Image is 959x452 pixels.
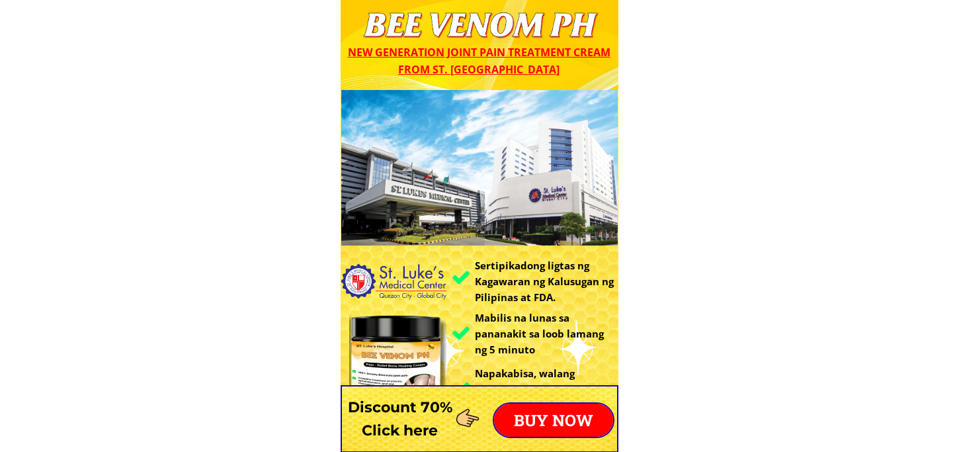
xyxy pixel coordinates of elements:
[348,45,610,77] span: New generation joint pain treatment cream from St. [GEOGRAPHIC_DATA]
[475,365,618,413] h3: Napakabisa, walang nasusunog, walang side effect
[341,396,459,442] h3: Discount 70% Click here
[475,257,622,305] h3: Sertipikadong ligtas ng Kagawaran ng Kalusugan ng Pilipinas at FDA.
[494,404,613,437] p: BUY NOW
[475,310,615,357] h3: Mabilis na lunas sa pananakit sa loob lamang ng 5 minuto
